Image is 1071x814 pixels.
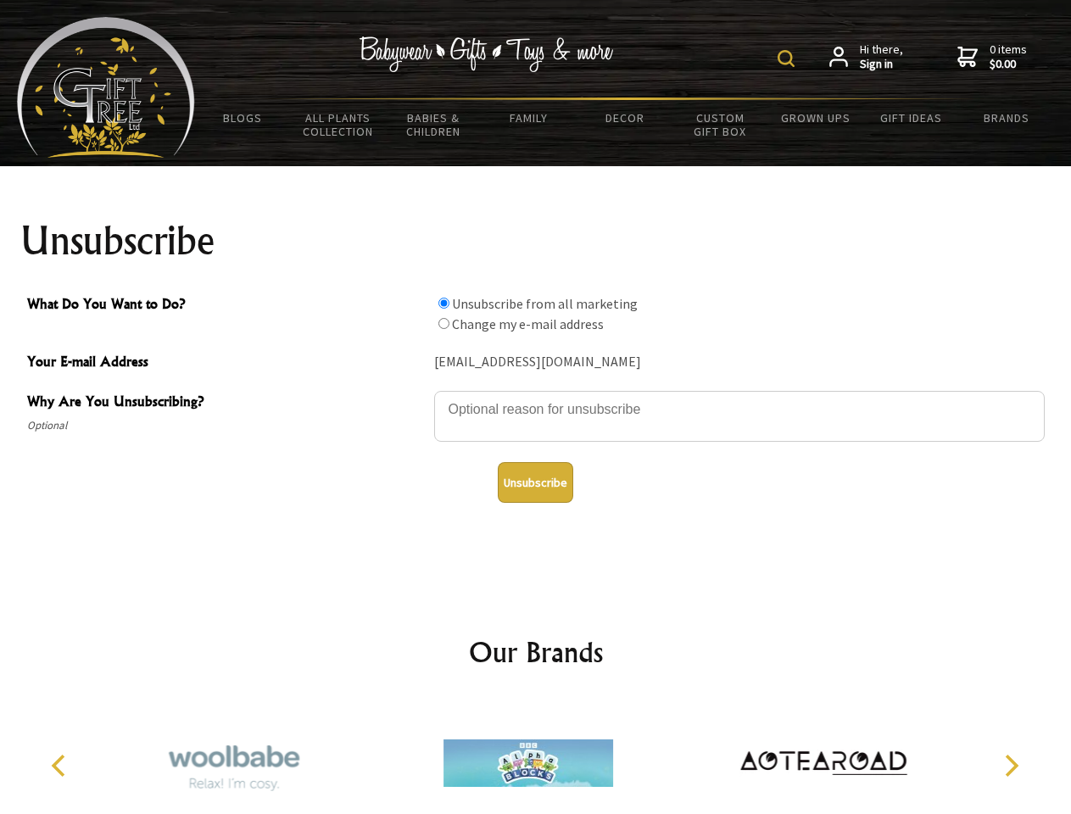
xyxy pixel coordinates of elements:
[992,747,1029,784] button: Next
[452,295,638,312] label: Unsubscribe from all marketing
[27,391,426,415] span: Why Are You Unsubscribing?
[863,100,959,136] a: Gift Ideas
[27,293,426,318] span: What Do You Want to Do?
[482,100,577,136] a: Family
[452,315,604,332] label: Change my e-mail address
[42,747,80,784] button: Previous
[438,298,449,309] input: What Do You Want to Do?
[959,100,1055,136] a: Brands
[195,100,291,136] a: BLOGS
[957,42,1027,72] a: 0 items$0.00
[20,220,1051,261] h1: Unsubscribe
[438,318,449,329] input: What Do You Want to Do?
[577,100,672,136] a: Decor
[360,36,614,72] img: Babywear - Gifts - Toys & more
[34,632,1038,672] h2: Our Brands
[27,351,426,376] span: Your E-mail Address
[860,57,903,72] strong: Sign in
[778,50,795,67] img: product search
[767,100,863,136] a: Grown Ups
[434,391,1045,442] textarea: Why Are You Unsubscribing?
[27,415,426,436] span: Optional
[829,42,903,72] a: Hi there,Sign in
[498,462,573,503] button: Unsubscribe
[17,17,195,158] img: Babyware - Gifts - Toys and more...
[860,42,903,72] span: Hi there,
[434,349,1045,376] div: [EMAIL_ADDRESS][DOMAIN_NAME]
[990,57,1027,72] strong: $0.00
[291,100,387,149] a: All Plants Collection
[386,100,482,149] a: Babies & Children
[672,100,768,149] a: Custom Gift Box
[990,42,1027,72] span: 0 items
